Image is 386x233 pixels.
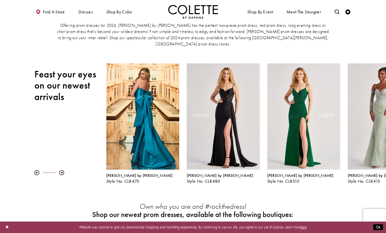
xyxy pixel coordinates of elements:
[34,5,66,19] a: Find a store
[187,178,220,184] span: Style No. CL8480
[183,60,263,188] div: Colette by Daphne Style No. CL8480
[106,9,132,14] span: Shop by color
[168,5,218,19] img: Colette by Daphne
[267,173,334,178] span: [PERSON_NAME] by [PERSON_NAME]
[301,225,307,229] a: here
[187,174,260,184] div: Colette by Daphne Style No. CL8480
[106,178,140,184] span: Style No. CL8470
[267,63,340,170] a: Visit Colette by Daphne Style No. CL8510 Page
[43,9,65,14] span: Find a store
[247,9,273,14] span: Shop By Event
[34,69,99,103] h2: Feast your eyes on our newest arrivals
[263,60,344,188] div: Colette by Daphne Style No. CL8510
[56,16,330,47] p: [PERSON_NAME] by [PERSON_NAME] is THE incredible, premiere prom dress collection for those in Sai...
[79,9,93,14] span: Dresses
[187,63,260,170] a: Visit Colette by Daphne Style No. CL8480 Page
[348,178,380,184] span: Style No. CL8415
[187,173,253,178] span: [PERSON_NAME] by [PERSON_NAME]
[91,210,296,219] h2: Shop our newest prom dresses, available at the following boutiques:
[344,5,352,19] a: Check Wishlist
[168,5,218,19] a: Visit Home Page
[36,224,350,230] p: Website uses cookies to give you personalized shopping and marketing experiences. By continuing t...
[106,174,179,184] div: Colette by Daphne Style No. CL8470
[246,5,274,19] span: Shop By Event
[333,5,341,19] a: Toggle search
[139,202,246,211] em: Own who you are and #rockthedress!
[267,174,340,184] div: Colette by Daphne Style No. CL8510
[106,63,179,170] a: Visit Colette by Daphne Style No. CL8470 Page
[3,223,11,232] button: Close Dialog
[287,9,321,14] span: Meet the designer
[102,60,183,188] div: Colette by Daphne Style No. CL8470
[105,5,133,19] span: Shop by color
[267,178,300,184] span: Style No. CL8510
[285,5,323,19] a: Meet the designer
[106,173,173,178] span: [PERSON_NAME] by [PERSON_NAME]
[77,5,94,19] span: Dresses
[373,224,383,230] button: Submit Dialog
